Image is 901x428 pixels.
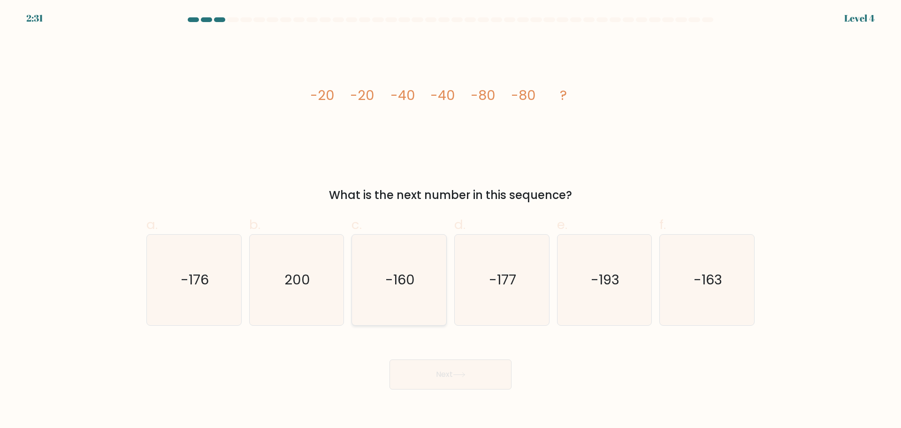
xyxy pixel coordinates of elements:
[560,86,567,105] tspan: ?
[249,215,260,234] span: b.
[511,86,535,105] tspan: -80
[489,270,516,289] text: -177
[557,215,567,234] span: e.
[591,270,619,289] text: -193
[471,86,495,105] tspan: -80
[844,11,875,25] div: Level 4
[146,215,158,234] span: a.
[26,11,43,25] div: 2:31
[430,86,455,105] tspan: -40
[351,215,362,234] span: c.
[284,270,310,289] text: 200
[659,215,666,234] span: f.
[310,86,334,105] tspan: -20
[389,359,512,390] button: Next
[385,270,415,289] text: -160
[694,270,722,289] text: -163
[454,215,466,234] span: d.
[350,86,374,105] tspan: -20
[181,270,209,289] text: -176
[152,187,749,204] div: What is the next number in this sequence?
[390,86,415,105] tspan: -40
